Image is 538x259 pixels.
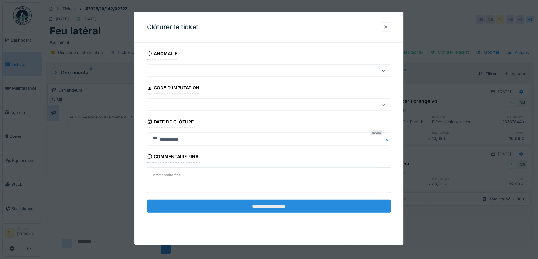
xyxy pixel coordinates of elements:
button: Close [384,133,391,146]
label: Commentaire final [149,171,183,179]
h3: Clôturer le ticket [147,23,198,31]
div: Code d'imputation [147,83,199,94]
div: Commentaire final [147,152,201,163]
div: Date de clôture [147,117,194,128]
div: Requis [371,130,382,135]
div: Anomalie [147,49,177,60]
